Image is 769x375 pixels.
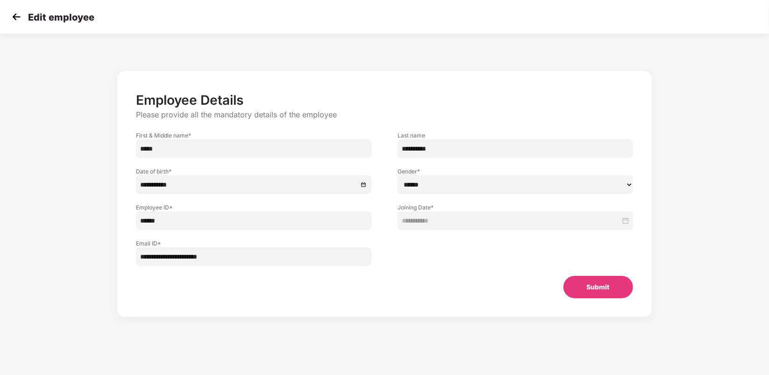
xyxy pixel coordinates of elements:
p: Employee Details [136,92,633,108]
label: Email ID [136,239,371,247]
label: First & Middle name [136,131,371,139]
p: Please provide all the mandatory details of the employee [136,110,633,120]
label: Date of birth [136,167,371,175]
p: Edit employee [28,12,94,23]
label: Last name [398,131,633,139]
label: Gender [398,167,633,175]
img: svg+xml;base64,PHN2ZyB4bWxucz0iaHR0cDovL3d3dy53My5vcmcvMjAwMC9zdmciIHdpZHRoPSIzMCIgaGVpZ2h0PSIzMC... [9,10,23,24]
button: Submit [563,276,633,298]
label: Joining Date [398,203,633,211]
label: Employee ID [136,203,371,211]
